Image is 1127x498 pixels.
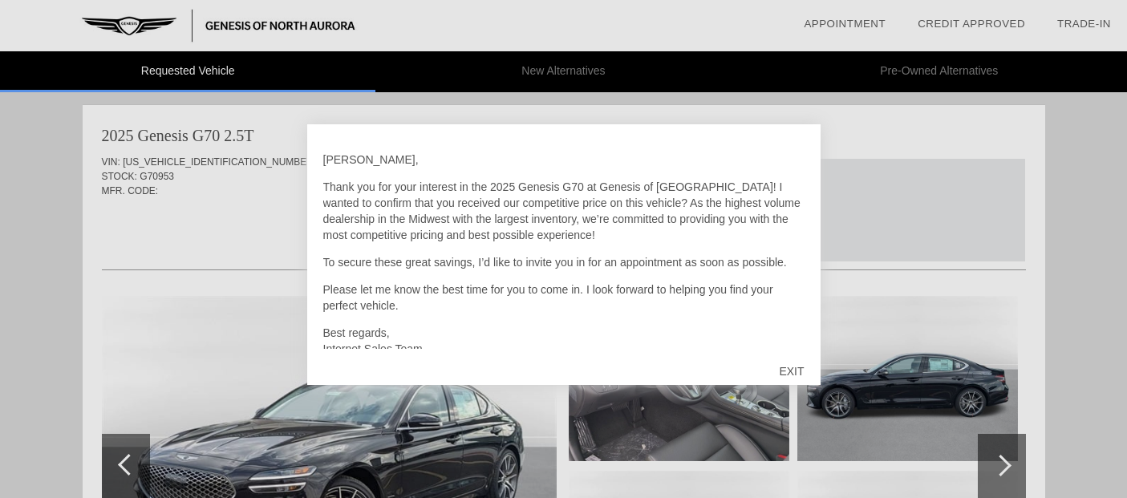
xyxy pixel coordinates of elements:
[1057,18,1111,30] a: Trade-In
[323,281,805,314] p: Please let me know the best time for you to come in. I look forward to helping you find your perf...
[763,347,820,395] div: EXIT
[323,325,805,373] p: Best regards, Internet Sales Team Genesis of [GEOGRAPHIC_DATA]
[323,179,805,243] p: Thank you for your interest in the 2025 Genesis G70 at Genesis of [GEOGRAPHIC_DATA]! I wanted to ...
[323,254,805,270] p: To secure these great savings, I’d like to invite you in for an appointment as soon as possible.
[918,18,1025,30] a: Credit Approved
[804,18,886,30] a: Appointment
[323,152,805,168] p: [PERSON_NAME],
